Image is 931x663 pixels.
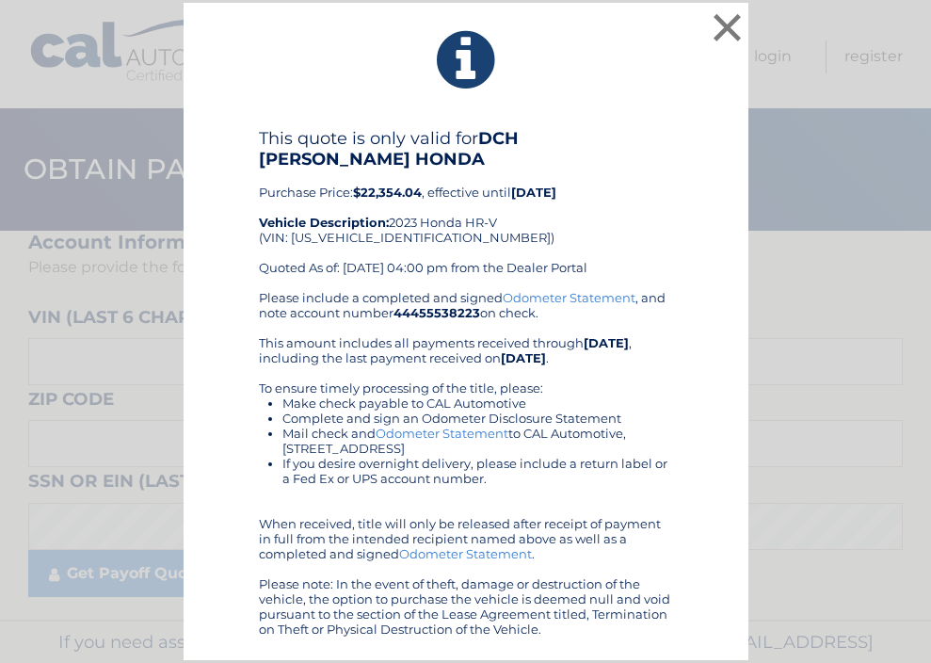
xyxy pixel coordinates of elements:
div: Purchase Price: , effective until 2023 Honda HR-V (VIN: [US_VEHICLE_IDENTIFICATION_NUMBER]) Quote... [259,128,673,290]
b: 44455538223 [393,305,480,320]
li: Make check payable to CAL Automotive [282,396,673,411]
b: [DATE] [584,335,629,350]
b: [DATE] [501,350,546,365]
h4: This quote is only valid for [259,128,673,170]
li: Complete and sign an Odometer Disclosure Statement [282,411,673,426]
strong: Vehicle Description: [259,215,389,230]
b: [DATE] [511,185,556,200]
li: Mail check and to CAL Automotive, [STREET_ADDRESS] [282,426,673,456]
button: × [709,8,746,46]
a: Odometer Statement [399,546,532,561]
a: Odometer Statement [376,426,508,441]
div: Please include a completed and signed , and note account number on check. This amount includes al... [259,290,673,637]
li: If you desire overnight delivery, please include a return label or a Fed Ex or UPS account number. [282,456,673,486]
b: $22,354.04 [353,185,422,200]
a: Odometer Statement [503,290,635,305]
b: DCH [PERSON_NAME] HONDA [259,128,519,170]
